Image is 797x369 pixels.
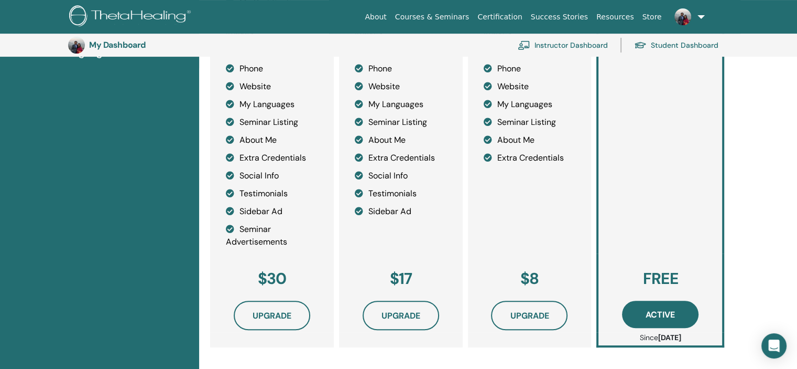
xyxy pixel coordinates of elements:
[226,116,318,129] li: Seminar Listing
[518,34,608,57] a: Instructor Dashboard
[68,37,85,54] img: default.jpg
[381,310,420,321] span: Upgrade
[226,170,318,182] li: Social Info
[355,269,447,288] h3: $17
[484,152,576,164] li: Extra Credentials
[361,7,390,27] a: About
[226,98,318,111] li: My Languages
[253,310,291,321] span: Upgrade
[226,80,318,93] li: Website
[634,34,718,57] a: Student Dashboard
[484,269,576,288] h3: $8
[355,170,447,182] li: Social Info
[510,310,549,321] span: Upgrade
[658,333,681,342] b: [DATE]
[69,5,194,29] img: logo.png
[484,62,576,75] li: Phone
[638,7,666,27] a: Store
[484,134,576,146] li: About Me
[527,7,592,27] a: Success Stories
[89,40,194,50] h3: My Dashboard
[355,116,447,129] li: Seminar Listing
[484,116,576,129] li: Seminar Listing
[355,152,447,164] li: Extra Credentials
[234,301,310,330] button: Upgrade
[622,301,698,328] button: Active
[226,62,318,75] li: Phone
[484,98,576,111] li: My Languages
[491,301,567,330] button: Upgrade
[226,269,318,288] h3: $30
[226,223,318,248] li: Seminar Advertisements
[226,134,318,146] li: About Me
[391,7,474,27] a: Courses & Seminars
[355,187,447,200] li: Testimonials
[614,332,706,343] p: Since
[355,98,447,111] li: My Languages
[518,40,530,50] img: chalkboard-teacher.svg
[634,41,647,50] img: graduation-cap.svg
[226,152,318,164] li: Extra Credentials
[355,80,447,93] li: Website
[473,7,526,27] a: Certification
[592,7,638,27] a: Resources
[761,333,787,359] div: Open Intercom Messenger
[355,205,447,218] li: Sidebar Ad
[226,187,318,200] li: Testimonials
[363,301,439,330] button: Upgrade
[674,8,691,25] img: default.jpg
[355,62,447,75] li: Phone
[484,80,576,93] li: Website
[646,309,675,320] span: Active
[614,269,706,288] h3: FREE
[355,134,447,146] li: About Me
[226,205,318,218] li: Sidebar Ad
